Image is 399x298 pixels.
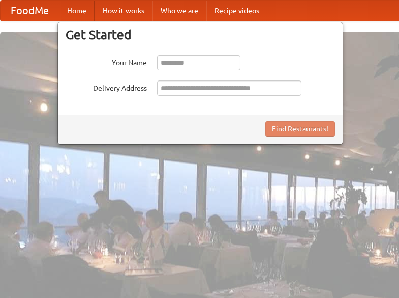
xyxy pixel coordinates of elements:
[66,80,147,93] label: Delivery Address
[59,1,95,21] a: Home
[95,1,152,21] a: How it works
[152,1,206,21] a: Who we are
[206,1,267,21] a: Recipe videos
[66,27,335,42] h3: Get Started
[1,1,59,21] a: FoodMe
[265,121,335,137] button: Find Restaurants!
[66,55,147,68] label: Your Name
